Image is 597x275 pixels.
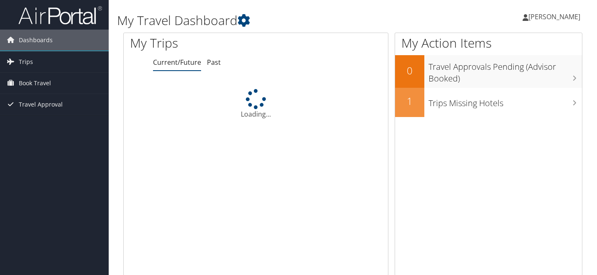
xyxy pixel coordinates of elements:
[429,57,582,84] h3: Travel Approvals Pending (Advisor Booked)
[395,88,582,117] a: 1Trips Missing Hotels
[528,12,580,21] span: [PERSON_NAME]
[395,34,582,52] h1: My Action Items
[19,51,33,72] span: Trips
[395,55,582,87] a: 0Travel Approvals Pending (Advisor Booked)
[153,58,201,67] a: Current/Future
[429,93,582,109] h3: Trips Missing Hotels
[117,12,431,29] h1: My Travel Dashboard
[523,4,589,29] a: [PERSON_NAME]
[395,94,424,108] h2: 1
[124,89,388,119] div: Loading...
[130,34,272,52] h1: My Trips
[207,58,221,67] a: Past
[18,5,102,25] img: airportal-logo.png
[395,64,424,78] h2: 0
[19,30,53,51] span: Dashboards
[19,94,63,115] span: Travel Approval
[19,73,51,94] span: Book Travel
